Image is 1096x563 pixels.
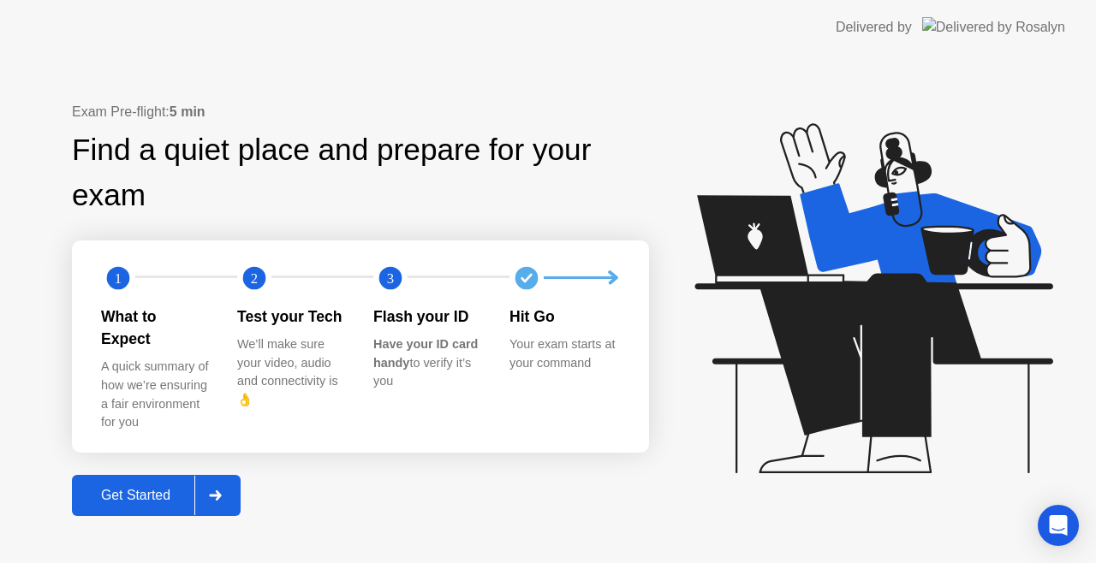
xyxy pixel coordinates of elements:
button: Get Started [72,475,241,516]
div: Test your Tech [237,305,346,328]
text: 3 [387,270,394,286]
div: Your exam starts at your command [509,335,618,372]
text: 2 [251,270,258,286]
div: We’ll make sure your video, audio and connectivity is 👌 [237,335,346,409]
div: Exam Pre-flight: [72,102,649,122]
div: Open Intercom Messenger [1038,505,1079,546]
div: to verify it’s you [373,335,482,391]
div: Flash your ID [373,305,482,328]
img: Delivered by Rosalyn [922,17,1065,37]
div: What to Expect [101,305,210,351]
b: 5 min [170,104,205,119]
div: Get Started [77,488,194,503]
div: Find a quiet place and prepare for your exam [72,127,649,218]
div: Hit Go [509,305,618,328]
div: Delivered by [836,17,912,38]
b: Have your ID card handy [373,337,478,370]
div: A quick summary of how we’re ensuring a fair environment for you [101,358,210,431]
text: 1 [115,270,122,286]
